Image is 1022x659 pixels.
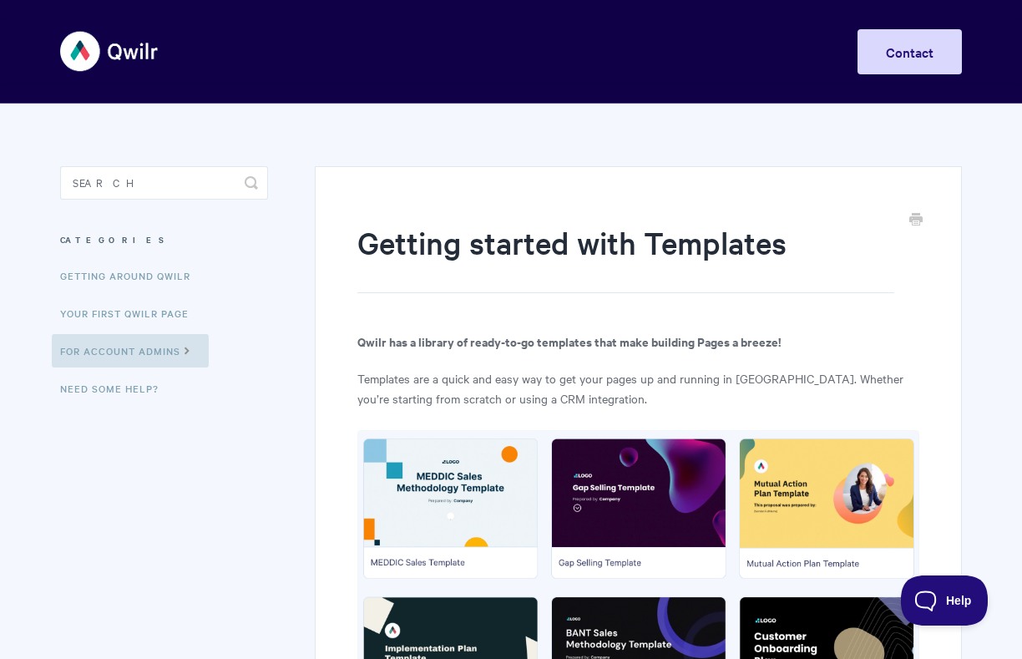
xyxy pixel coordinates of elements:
[52,334,209,368] a: For Account Admins
[60,20,159,83] img: Qwilr Help Center
[60,259,203,292] a: Getting Around Qwilr
[357,368,919,408] p: Templates are a quick and easy way to get your pages up and running in [GEOGRAPHIC_DATA]. Whether...
[357,221,894,293] h1: Getting started with Templates
[858,29,962,74] a: Contact
[60,166,268,200] input: Search
[60,297,201,330] a: Your First Qwilr Page
[357,332,781,350] b: Qwilr has a library of ready-to-go templates that make building Pages a breeze!
[60,225,268,255] h3: Categories
[909,211,923,230] a: Print this Article
[901,575,989,626] iframe: Toggle Customer Support
[60,372,171,405] a: Need Some Help?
